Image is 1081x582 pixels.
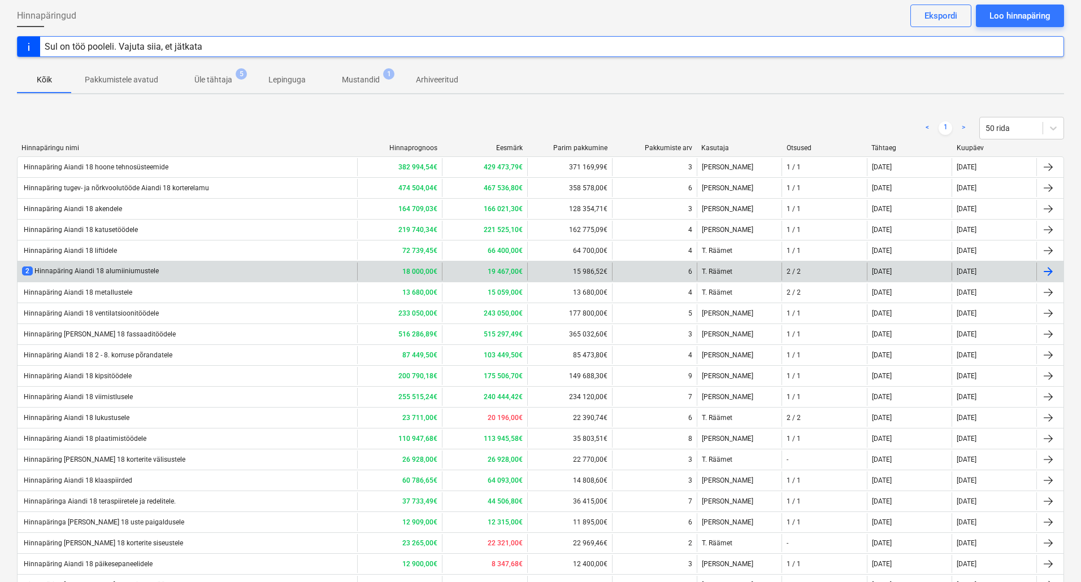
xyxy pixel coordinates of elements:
[701,144,777,152] div: Kasutaja
[787,560,801,568] div: 1 / 1
[697,450,782,469] div: T. Räämet
[957,393,976,401] div: [DATE]
[22,456,185,463] div: Hinnapäring [PERSON_NAME] 18 korterite välisustele
[697,409,782,427] div: T. Räämet
[688,205,692,213] div: 3
[697,492,782,510] div: [PERSON_NAME]
[872,497,892,505] div: [DATE]
[872,268,892,275] div: [DATE]
[697,388,782,406] div: [PERSON_NAME]
[697,304,782,322] div: [PERSON_NAME]
[22,184,209,192] div: Hinnapäring tugev- ja nõrkvoolutööde Aiandi 18 korterelamu
[697,221,782,239] div: [PERSON_NAME]
[527,200,612,218] div: 128 354,71€
[22,226,138,234] div: Hinnapäring Aiandi 18 katusetöödele
[527,325,612,343] div: 365 032,60€
[957,435,976,443] div: [DATE]
[22,560,153,568] div: Hinnapäring Aiandi 18 päikesepaneelidele
[488,476,523,484] b: 64 093,00€
[22,372,132,380] div: Hinnapäring Aiandi 18 kipsitöödele
[484,163,523,171] b: 429 473,79€
[957,226,976,234] div: [DATE]
[484,226,523,234] b: 221 525,10€
[872,393,892,401] div: [DATE]
[688,184,692,192] div: 6
[22,497,176,505] div: Hinnapäringa Aiandi 18 teraspiiretele ja redelitele.
[697,179,782,197] div: [PERSON_NAME]
[697,513,782,531] div: [PERSON_NAME]
[527,492,612,510] div: 36 415,00€
[957,184,976,192] div: [DATE]
[398,226,437,234] b: 219 740,34€
[398,435,437,443] b: 110 947,68€
[957,268,976,275] div: [DATE]
[957,372,976,380] div: [DATE]
[22,435,146,443] div: Hinnapäring Aiandi 18 plaatimistöödele
[402,560,437,568] b: 12 900,00€
[688,163,692,171] div: 3
[402,456,437,463] b: 26 928,00€
[398,372,437,380] b: 200 790,18€
[488,456,523,463] b: 26 928,00€
[416,74,458,86] p: Arhiveeritud
[22,351,172,359] div: Hinnapäring Aiandi 18 2 - 8. korruse põrandatele
[957,476,976,484] div: [DATE]
[383,68,394,80] span: 1
[787,414,801,422] div: 2 / 2
[236,68,247,80] span: 5
[31,74,58,86] p: Kõik
[688,330,692,338] div: 3
[21,144,353,152] div: Hinnapäringu nimi
[787,309,801,317] div: 1 / 1
[488,518,523,526] b: 12 315,00€
[787,288,801,296] div: 2 / 2
[957,414,976,422] div: [DATE]
[484,372,523,380] b: 175 506,70€
[22,163,168,171] div: Hinnapäring Aiandi 18 hoone tehnosüsteemide
[787,476,801,484] div: 1 / 1
[787,226,801,234] div: 1 / 1
[527,430,612,448] div: 35 803,51€
[921,121,934,135] a: Previous page
[527,158,612,176] div: 371 169,99€
[45,41,202,52] div: Sul on töö pooleli. Vajuta siia, et jätkata
[527,262,612,281] div: 15 986,52€
[527,221,612,239] div: 162 775,09€
[872,330,892,338] div: [DATE]
[872,184,892,192] div: [DATE]
[872,539,892,547] div: [DATE]
[268,74,306,86] p: Lepinguga
[22,414,129,422] div: Hinnapäring Aiandi 18 lukustusele
[527,534,612,552] div: 22 969,46€
[697,325,782,343] div: [PERSON_NAME]
[957,247,976,255] div: [DATE]
[976,5,1064,27] button: Loo hinnapäring
[342,74,380,86] p: Mustandid
[872,414,892,422] div: [DATE]
[688,539,692,547] div: 2
[527,179,612,197] div: 358 578,00€
[488,414,523,422] b: 20 196,00€
[527,346,612,364] div: 85 473,80€
[527,513,612,531] div: 11 895,00€
[957,288,976,296] div: [DATE]
[787,372,801,380] div: 1 / 1
[688,435,692,443] div: 8
[787,456,788,463] div: -
[787,435,801,443] div: 1 / 1
[787,144,862,152] div: Otsused
[402,539,437,547] b: 23 265,00€
[787,268,801,275] div: 2 / 2
[527,367,612,385] div: 149 688,30€
[402,497,437,505] b: 37 733,49€
[402,351,437,359] b: 87 449,50€
[402,268,437,275] b: 18 000,00€
[688,309,692,317] div: 5
[617,144,692,152] div: Pakkumiste arv
[697,158,782,176] div: [PERSON_NAME]
[697,471,782,489] div: [PERSON_NAME]
[488,247,523,255] b: 66 400,00€
[402,288,437,296] b: 13 680,00€
[527,409,612,427] div: 22 390,74€
[787,184,801,192] div: 1 / 1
